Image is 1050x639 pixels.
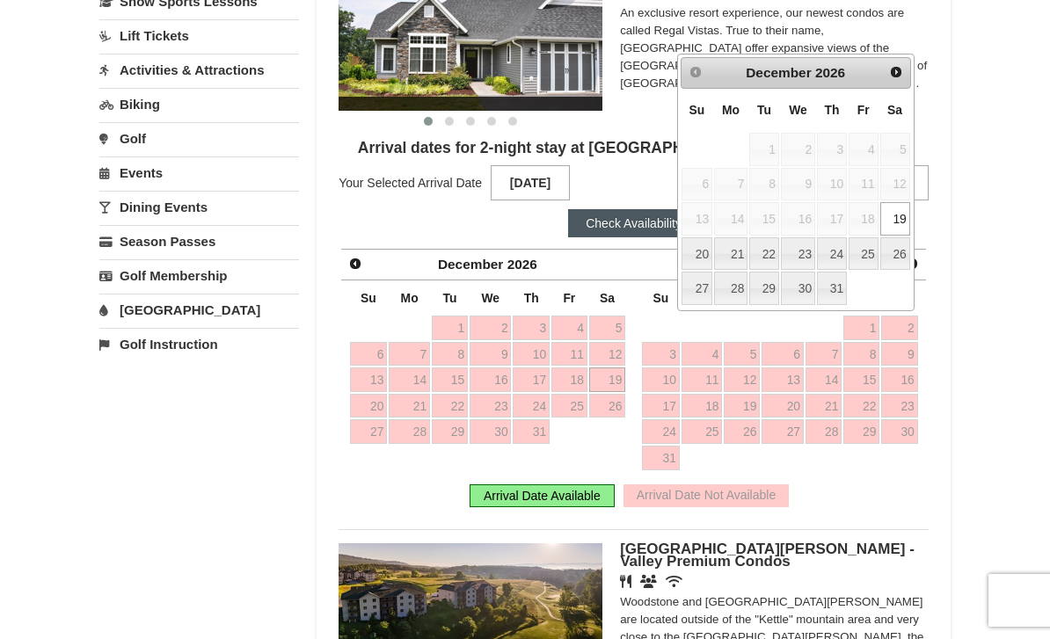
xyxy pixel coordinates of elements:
a: 13 [762,367,804,392]
span: 9 [781,168,815,201]
a: 4 [682,342,723,367]
a: 30 [881,419,917,444]
span: 6 [682,168,712,201]
a: 11 [551,342,587,367]
a: 17 [642,394,680,418]
a: 12 [589,342,625,367]
span: Sunday [361,291,376,305]
a: 30 [781,272,815,305]
span: Friday [857,103,870,117]
a: 15 [843,367,879,392]
a: 21 [389,394,430,418]
a: 14 [806,367,842,392]
a: 2 [881,316,917,340]
span: 10 [817,168,847,201]
span: Sunday [653,291,668,305]
a: 9 [881,342,917,367]
a: 14 [389,367,430,392]
span: Wednesday [789,103,807,117]
a: Golf Instruction [99,328,299,360]
a: 22 [749,237,779,271]
a: Golf [99,122,299,155]
span: 17 [817,202,847,236]
a: 19 [589,367,625,392]
a: 26 [589,394,625,418]
span: 15 [749,202,779,236]
a: Biking [99,88,299,120]
a: 29 [432,419,468,444]
a: 22 [432,394,468,418]
span: 3 [817,133,847,166]
a: 23 [781,237,815,271]
a: 13 [350,367,388,392]
span: Prev [348,257,362,271]
a: 31 [817,272,847,305]
a: Prev [343,251,368,276]
a: 25 [849,237,879,271]
a: 5 [589,316,625,340]
a: 28 [714,272,747,305]
span: Monday [722,103,740,117]
a: Events [99,156,299,189]
div: An exclusive resort experience, our newest condos are called Regal Vistas. True to their name, [G... [620,4,929,92]
a: 1 [432,316,468,340]
a: 9 [470,342,512,367]
a: 17 [513,367,549,392]
a: 26 [880,237,910,271]
h4: Arrival dates for 2-night stay at [GEOGRAPHIC_DATA] - Presidential Homes [339,139,929,156]
a: 2 [470,316,512,340]
a: 28 [389,419,430,444]
span: Wednesday [481,291,499,305]
a: 23 [470,394,512,418]
a: 10 [642,367,680,392]
i: Banquet Facilities [640,575,657,588]
span: 2026 [815,65,845,80]
i: Restaurant [620,575,631,588]
span: Thursday [825,103,840,117]
a: 8 [843,342,879,367]
span: 5 [880,133,910,166]
a: 22 [843,394,879,418]
div: Arrival Date Not Available [623,484,789,507]
a: 31 [642,446,680,470]
a: 25 [682,419,723,444]
span: Friday [563,291,575,305]
a: 19 [724,394,760,418]
a: 6 [762,342,804,367]
span: 8 [749,168,779,201]
span: 1 [749,133,779,166]
span: Monday [401,291,419,305]
a: 15 [432,367,468,392]
a: 20 [350,394,388,418]
a: 24 [817,237,847,271]
a: Prev [683,60,708,84]
a: 27 [682,272,712,305]
a: 7 [389,342,430,367]
span: Next [889,65,903,79]
span: Tuesday [757,103,771,117]
span: 2026 [507,257,537,272]
a: 20 [682,237,712,271]
span: Saturday [600,291,615,305]
a: 25 [551,394,587,418]
a: Dining Events [99,191,299,223]
span: 7 [714,168,747,201]
a: 21 [714,237,747,271]
a: Lift Tickets [99,19,299,52]
a: 1 [843,316,879,340]
a: 27 [350,419,388,444]
span: 13 [682,202,712,236]
a: 3 [642,342,680,367]
a: 16 [881,367,917,392]
a: 18 [682,394,723,418]
a: Season Passes [99,225,299,258]
a: Activities & Attractions [99,54,299,86]
a: 24 [513,394,549,418]
i: Wireless Internet (free) [666,575,682,588]
a: 24 [642,419,680,444]
a: 26 [724,419,760,444]
a: 29 [749,272,779,305]
span: 4 [849,133,879,166]
a: 18 [551,367,587,392]
a: 12 [724,367,760,392]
